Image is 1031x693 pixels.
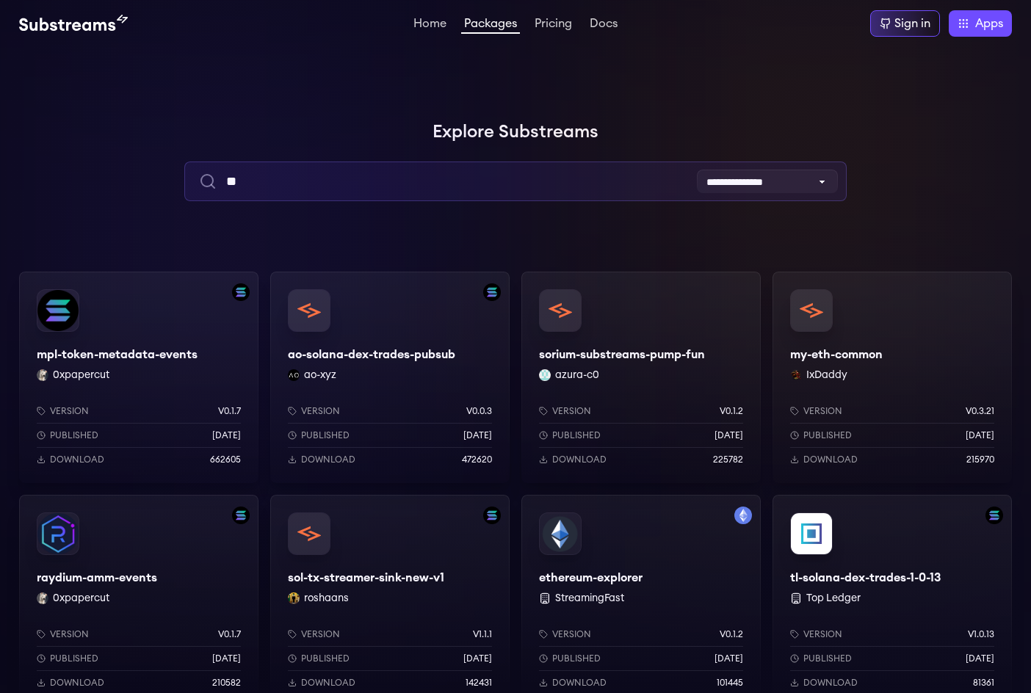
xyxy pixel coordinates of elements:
[50,653,98,664] p: Published
[717,677,743,689] p: 101445
[587,18,621,32] a: Docs
[212,653,241,664] p: [DATE]
[720,405,743,417] p: v0.1.2
[715,653,743,664] p: [DATE]
[803,429,852,441] p: Published
[50,429,98,441] p: Published
[985,507,1003,524] img: Filter by solana network
[483,507,501,524] img: Filter by solana network
[50,677,104,689] p: Download
[806,368,847,382] button: IxDaddy
[301,628,340,640] p: Version
[218,628,241,640] p: v0.1.7
[966,405,994,417] p: v0.3.21
[210,454,241,465] p: 662605
[232,283,250,301] img: Filter by solana network
[304,368,336,382] button: ao-xyz
[301,429,350,441] p: Published
[713,454,743,465] p: 225782
[552,429,601,441] p: Published
[466,677,492,689] p: 142431
[212,429,241,441] p: [DATE]
[301,454,355,465] p: Download
[463,653,492,664] p: [DATE]
[552,454,607,465] p: Download
[50,454,104,465] p: Download
[555,591,624,606] button: StreamingFast
[552,677,607,689] p: Download
[894,15,930,32] div: Sign in
[552,628,591,640] p: Version
[19,15,128,32] img: Substream's logo
[532,18,575,32] a: Pricing
[715,429,743,441] p: [DATE]
[483,283,501,301] img: Filter by solana network
[803,677,858,689] p: Download
[50,405,89,417] p: Version
[218,405,241,417] p: v0.1.7
[966,429,994,441] p: [DATE]
[734,507,752,524] img: Filter by mainnet network
[552,405,591,417] p: Version
[50,628,89,640] p: Version
[19,117,1012,147] h1: Explore Substreams
[461,18,520,34] a: Packages
[270,272,510,483] a: Filter by solana networkao-solana-dex-trades-pubsubao-solana-dex-trades-pubsubao-xyz ao-xyzVersio...
[232,507,250,524] img: Filter by solana network
[966,454,994,465] p: 215970
[410,18,449,32] a: Home
[720,628,743,640] p: v0.1.2
[968,628,994,640] p: v1.0.13
[466,405,492,417] p: v0.0.3
[870,10,940,37] a: Sign in
[304,591,349,606] button: roshaans
[463,429,492,441] p: [DATE]
[53,368,109,382] button: 0xpapercut
[555,368,599,382] button: azura-c0
[973,677,994,689] p: 81361
[473,628,492,640] p: v1.1.1
[301,405,340,417] p: Version
[803,628,842,640] p: Version
[966,653,994,664] p: [DATE]
[773,272,1012,483] a: my-eth-commonmy-eth-commonIxDaddy IxDaddyVersionv0.3.21Published[DATE]Download215970
[212,677,241,689] p: 210582
[521,272,761,483] a: sorium-substreams-pump-funsorium-substreams-pump-funazura-c0 azura-c0Versionv0.1.2Published[DATE]...
[19,272,258,483] a: Filter by solana networkmpl-token-metadata-eventsmpl-token-metadata-events0xpapercut 0xpapercutVe...
[53,591,109,606] button: 0xpapercut
[301,677,355,689] p: Download
[301,653,350,664] p: Published
[803,454,858,465] p: Download
[552,653,601,664] p: Published
[803,653,852,664] p: Published
[806,591,861,606] button: Top Ledger
[975,15,1003,32] span: Apps
[462,454,492,465] p: 472620
[803,405,842,417] p: Version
